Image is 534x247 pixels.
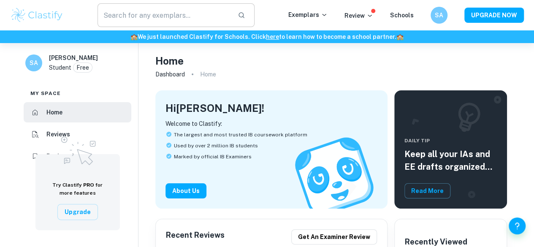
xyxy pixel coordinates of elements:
a: Bookmarks [24,146,131,166]
p: Welcome to Clastify: [165,119,377,128]
span: PRO [83,182,94,188]
img: Upgrade to Pro [57,131,99,168]
p: Home [200,70,216,79]
h4: Hi [PERSON_NAME] ! [165,100,264,116]
h6: Try Clastify for more features [46,181,110,197]
button: SA [431,7,447,24]
button: Read More [404,183,450,198]
h6: We just launched Clastify for Schools. Click to learn how to become a school partner. [2,32,532,41]
p: Review [344,11,373,20]
button: Upgrade [57,204,98,220]
h6: Reviews [46,130,70,139]
a: Schools [390,12,414,19]
a: here [266,33,279,40]
button: UPGRADE NOW [464,8,524,23]
span: Used by over 2 million IB students [174,142,258,149]
img: Clastify logo [10,7,64,24]
input: Search for any exemplars... [98,3,231,27]
button: About Us [165,183,206,198]
a: Home [24,102,131,122]
h6: SA [434,11,444,20]
span: The largest and most trusted IB coursework platform [174,131,307,138]
a: Reviews [24,124,131,144]
h6: SA [29,58,39,68]
h6: Bookmarks [46,152,79,161]
span: 🏫 [396,33,404,40]
p: Free [76,63,89,72]
span: My space [30,90,61,97]
h6: [PERSON_NAME] [49,53,98,62]
a: Dashboard [155,68,185,80]
p: Student [49,63,71,72]
span: Marked by official IB Examiners [174,153,252,160]
button: Get an examiner review [291,229,377,244]
h5: Keep all your IAs and EE drafts organized and dated [404,148,497,173]
h6: Recent Reviews [166,229,225,244]
h4: Home [155,53,184,68]
span: 🏫 [130,33,138,40]
h6: Home [46,108,62,117]
button: Help and Feedback [509,217,526,234]
span: Daily Tip [404,137,497,144]
p: Exemplars [288,10,328,19]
